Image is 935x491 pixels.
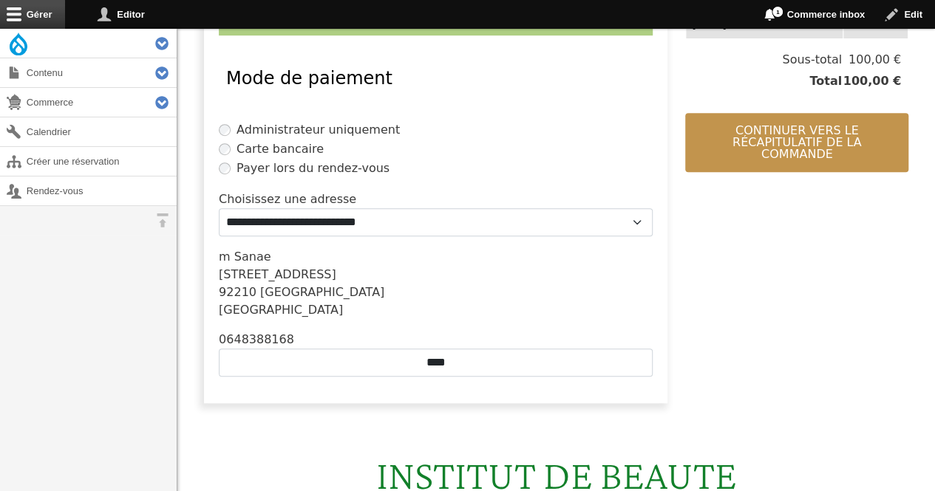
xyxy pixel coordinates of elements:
[219,285,256,299] span: 92210
[219,267,336,281] span: [STREET_ADDRESS]
[219,303,343,317] span: [GEOGRAPHIC_DATA]
[148,206,177,235] button: Orientation horizontale
[842,51,901,69] span: 100,00 €
[226,68,392,89] span: Mode de paiement
[809,72,842,90] span: Total
[260,285,384,299] span: [GEOGRAPHIC_DATA]
[237,121,400,139] label: Administrateur uniquement
[219,331,653,348] div: 0648388168
[782,51,842,69] span: Sous-total
[685,113,908,172] button: Continuer vers le récapitulatif de la commande
[219,250,231,264] span: m
[219,190,356,208] label: Choisissez une adresse
[842,72,901,90] span: 100,00 €
[772,6,783,18] span: 1
[237,159,390,177] label: Payer lors du rendez-vous
[234,250,271,264] span: Sanae
[237,140,324,158] label: Carte bancaire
